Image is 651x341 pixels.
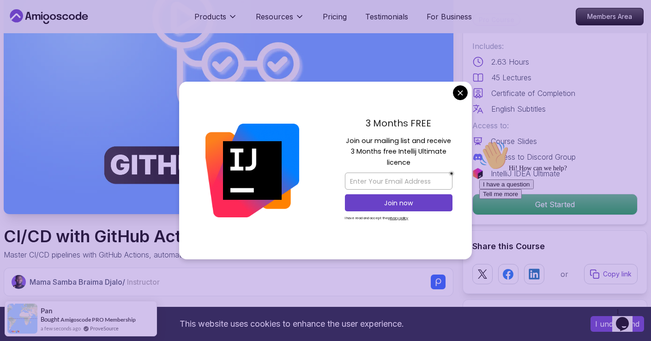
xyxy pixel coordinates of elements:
button: I have a question [4,42,58,52]
span: Instructor [127,277,160,287]
img: provesource social proof notification image [7,304,37,334]
div: This website uses cookies to enhance the user experience. [7,314,577,334]
img: jetbrains logo [472,168,483,179]
h2: Share this Course [472,240,638,253]
iframe: chat widget [476,137,642,299]
span: Pan [41,307,53,315]
a: Testimonials [365,11,408,22]
span: a few seconds ago [41,324,81,332]
img: Nelson Djalo [12,275,26,289]
p: 2.63 Hours [491,56,529,67]
p: English Subtitles [491,103,546,114]
iframe: chat widget [612,304,642,332]
button: Get Started [472,194,638,215]
p: Course Slides [491,136,537,147]
p: Mama Samba Braima Djalo / [30,276,160,287]
a: Pricing [323,11,347,22]
button: Accept cookies [591,316,644,332]
button: Products [194,11,237,30]
button: Resources [256,11,304,30]
span: Bought [41,316,60,323]
p: Master CI/CD pipelines with GitHub Actions, automate deployments, and implement DevOps best pract... [4,249,363,260]
a: Amigoscode PRO Membership [60,316,136,323]
p: Certificate of Completion [491,88,575,99]
span: Hi! How can we help? [4,28,91,35]
a: For Business [427,11,472,22]
p: Products [194,11,226,22]
p: Access to: [472,120,638,131]
button: Tell me more [4,52,46,62]
a: ProveSource [90,324,119,332]
p: 45 Lectures [491,72,531,83]
p: Resources [256,11,293,22]
a: Members Area [576,8,644,25]
div: 👋Hi! How can we help?I have a questionTell me more [4,4,170,62]
img: :wave: [4,4,33,33]
p: Get Started [473,194,637,215]
p: Members Area [576,8,643,25]
h1: CI/CD with GitHub Actions [4,227,363,245]
p: Includes: [472,41,638,52]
